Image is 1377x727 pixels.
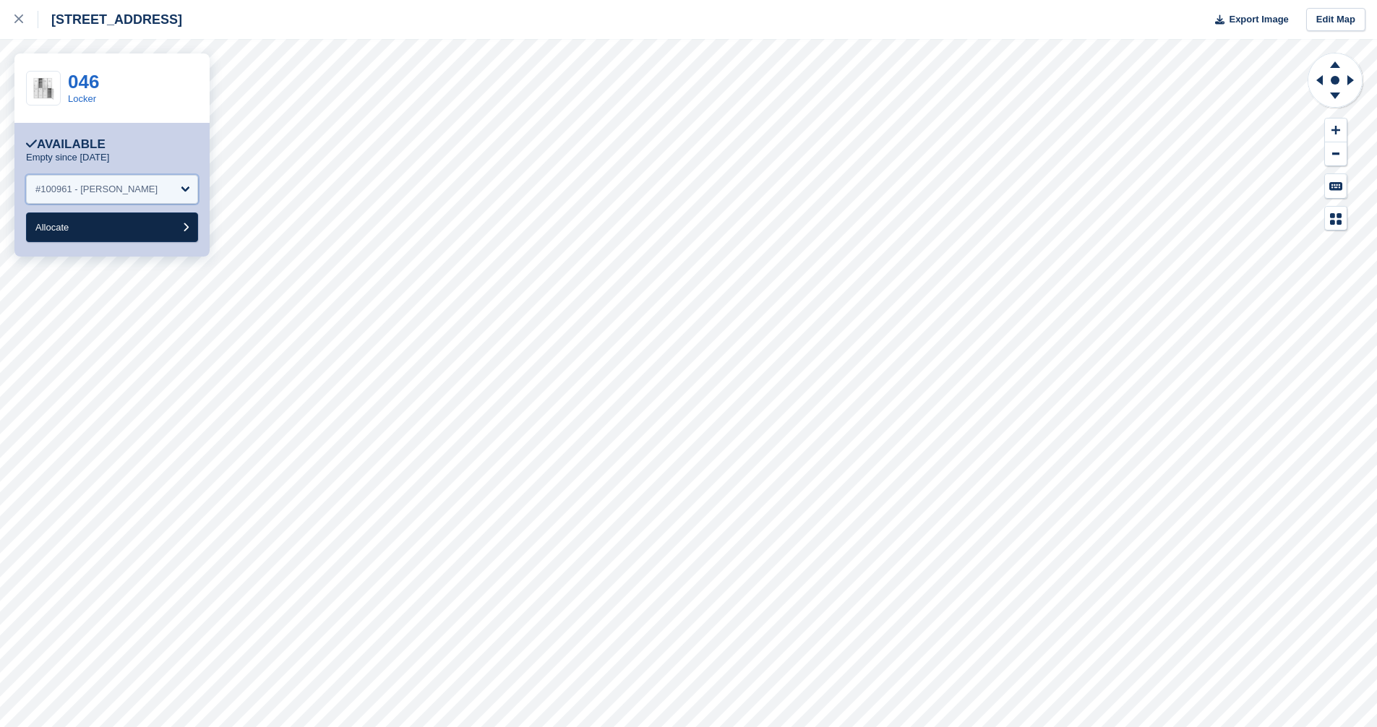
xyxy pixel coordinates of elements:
img: AdobeStock_336629645.jpeg [27,76,60,101]
span: Export Image [1229,12,1288,27]
div: #100961 - [PERSON_NAME] [35,182,158,197]
div: [STREET_ADDRESS] [38,11,182,28]
a: Locker [68,93,96,104]
p: Empty since [DATE] [26,152,109,163]
span: Allocate [35,222,69,233]
button: Allocate [26,212,198,242]
div: Available [26,137,106,152]
button: Map Legend [1325,207,1347,231]
a: Edit Map [1306,8,1365,32]
button: Keyboard Shortcuts [1325,174,1347,198]
button: Export Image [1206,8,1289,32]
button: Zoom In [1325,119,1347,142]
a: 046 [68,71,99,93]
button: Zoom Out [1325,142,1347,166]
